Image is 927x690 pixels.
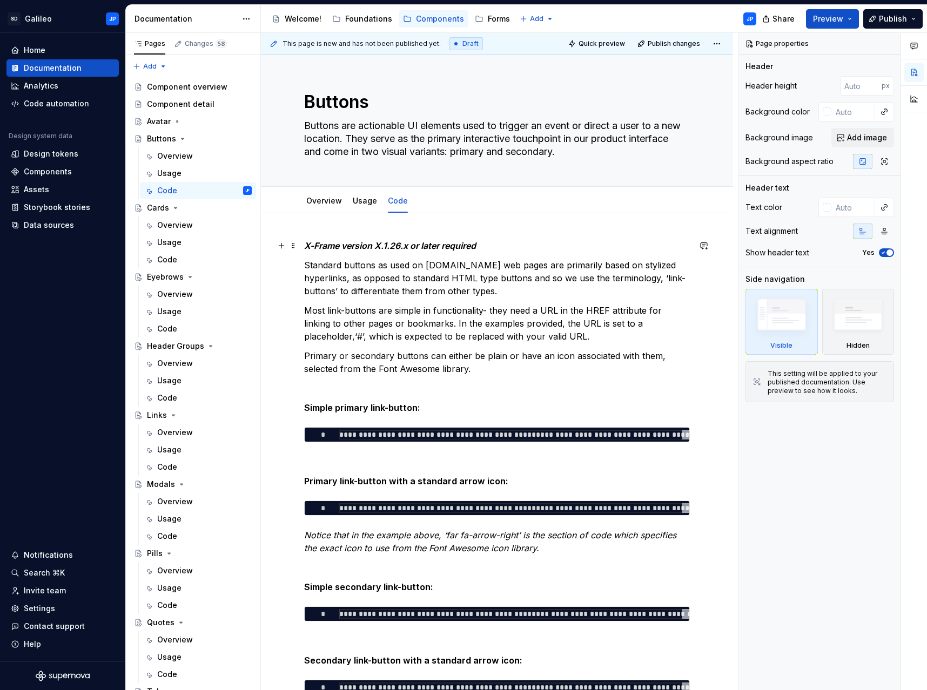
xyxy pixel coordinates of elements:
p: Primary or secondary buttons can either be plain or have an icon associated with them, selected f... [304,349,690,375]
div: Search ⌘K [24,567,65,578]
div: Design system data [9,132,72,140]
a: Invite team [6,582,119,599]
div: Components [24,166,72,177]
div: Settings [24,603,55,614]
div: Cards [147,202,169,213]
div: Overview [157,151,193,161]
div: Analytics [24,80,58,91]
p: Standard buttons as used on [DOMAIN_NAME] web pages are primarily based on stylized hyperlinks, a... [304,259,690,297]
div: Usage [157,513,182,524]
a: Code [140,527,256,545]
a: Usage [353,196,377,205]
div: Visible [745,289,818,355]
a: Data sources [6,217,119,234]
div: Header Groups [147,341,204,351]
div: Page tree [267,8,514,30]
a: Eyebrows [130,268,256,286]
em: Notice that in the example above, ‘far fa-arrow-right’ is the section of code which specifies the... [304,530,679,553]
a: Documentation [6,59,119,77]
div: Overview [157,565,193,576]
div: Usage [157,306,182,317]
div: Eyebrows [147,272,184,282]
a: Overview [140,147,256,165]
svg: Supernova Logo [36,671,90,681]
div: Modals [147,479,175,490]
a: Code [140,597,256,614]
div: Design tokens [24,148,78,159]
div: Forms [488,13,510,24]
div: This setting will be applied to your published documentation. Use preview to see how it looks. [768,369,887,395]
a: Code [140,666,256,683]
button: Publish changes [634,36,705,51]
div: Invite team [24,585,66,596]
a: Design tokens [6,145,119,163]
span: Add image [847,132,887,143]
div: Code [157,462,177,472]
a: Usage [140,510,256,527]
div: Usage [157,375,182,386]
a: Overview [306,196,342,205]
a: Component detail [130,96,256,113]
div: Code [157,254,177,265]
a: Code automation [6,95,119,112]
div: Code [157,393,177,403]
div: Overview [157,220,193,231]
a: Header Groups [130,337,256,355]
div: Avatar [147,116,171,127]
div: Code [384,189,412,212]
div: Text color [745,202,782,213]
div: Code [157,323,177,334]
a: Code [140,251,256,268]
button: Add [130,59,170,74]
a: Home [6,42,119,59]
textarea: Buttons are actionable UI elements used to trigger an event or direct a user to a new location. T... [302,117,688,160]
div: Welcome! [285,13,321,24]
em: X-Frame version X.1.26.x or later required [304,240,476,251]
div: SD [8,12,21,25]
div: Background image [745,132,813,143]
a: Welcome! [267,10,326,28]
a: Foundations [328,10,397,28]
div: Header text [745,182,789,193]
div: Usage [157,237,182,248]
button: Preview [806,9,859,29]
div: Code [157,669,177,680]
div: Foundations [345,13,392,24]
a: Assets [6,181,119,198]
span: Add [530,15,543,23]
a: Modals [130,476,256,493]
div: Links [147,410,167,421]
input: Auto [831,198,875,217]
div: Usage [157,652,182,662]
a: Components [6,163,119,180]
div: Component overview [147,82,227,92]
div: Assets [24,184,49,195]
a: Usage [140,441,256,458]
div: Usage [348,189,381,212]
a: Settings [6,600,119,617]
button: Search ⌘K [6,564,119,581]
div: Overview [157,358,193,369]
button: Publish [863,9,923,29]
div: Components [416,13,464,24]
textarea: Buttons [302,89,688,115]
div: Show header text [745,247,809,258]
a: Avatar [130,113,256,130]
a: Overview [140,217,256,234]
div: Header height [745,80,797,91]
div: Hidden [822,289,895,355]
div: Documentation [135,13,237,24]
div: Pills [147,548,163,559]
div: Notifications [24,550,73,560]
div: Changes [185,39,227,48]
a: Quotes [130,614,256,631]
div: Usage [157,444,182,455]
span: Publish changes [648,39,700,48]
div: Text alignment [745,226,798,236]
button: Share [757,9,802,29]
span: Quick preview [579,39,625,48]
div: Code automation [24,98,89,109]
div: Buttons [147,133,176,144]
p: Most link-buttons are simple in functionality- they need a URL in the HREF attribute for linking ... [304,304,690,343]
